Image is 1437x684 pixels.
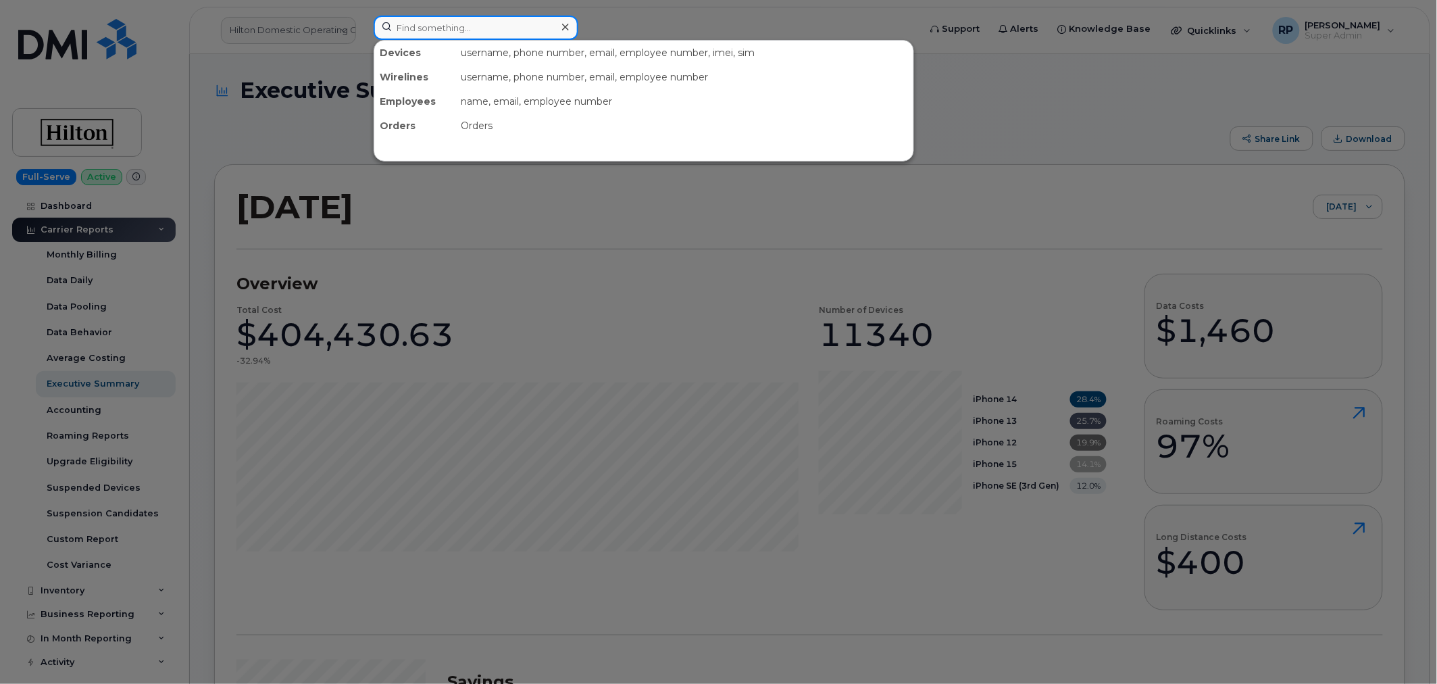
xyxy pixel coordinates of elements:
div: Orders [455,114,913,138]
div: Orders [374,114,455,138]
iframe: Messenger Launcher [1378,625,1427,674]
div: Wirelines [374,65,455,89]
div: username, phone number, email, employee number, imei, sim [455,41,913,65]
div: Devices [374,41,455,65]
div: Employees [374,89,455,114]
div: name, email, employee number [455,89,913,114]
div: username, phone number, email, employee number [455,65,913,89]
